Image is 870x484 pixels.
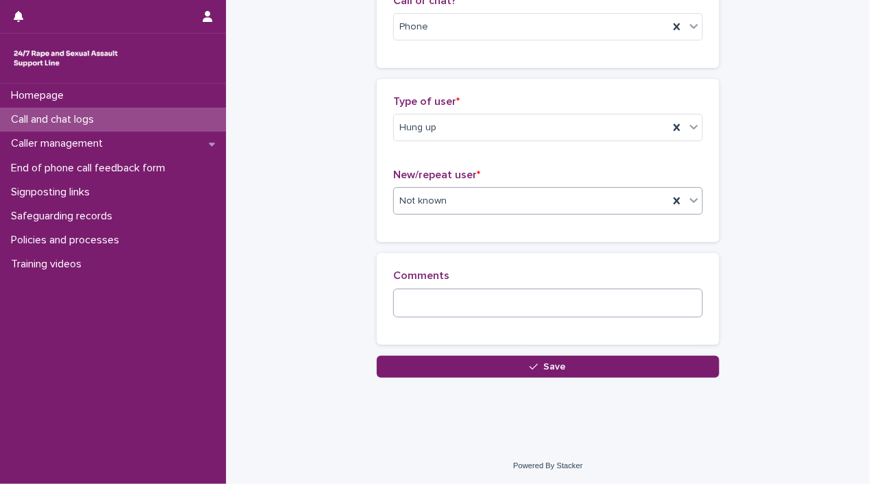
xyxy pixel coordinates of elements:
[5,162,176,175] p: End of phone call feedback form
[399,121,436,135] span: Hung up
[544,362,567,372] span: Save
[11,45,121,72] img: rhQMoQhaT3yELyF149Cw
[5,210,123,223] p: Safeguarding records
[399,20,428,34] span: Phone
[5,113,105,126] p: Call and chat logs
[5,89,75,102] p: Homepage
[5,137,114,150] p: Caller management
[513,461,582,470] a: Powered By Stacker
[393,169,480,180] span: New/repeat user
[399,194,447,208] span: Not known
[5,186,101,199] p: Signposting links
[393,96,460,107] span: Type of user
[5,234,130,247] p: Policies and processes
[377,356,719,378] button: Save
[5,258,92,271] p: Training videos
[393,270,449,281] span: Comments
